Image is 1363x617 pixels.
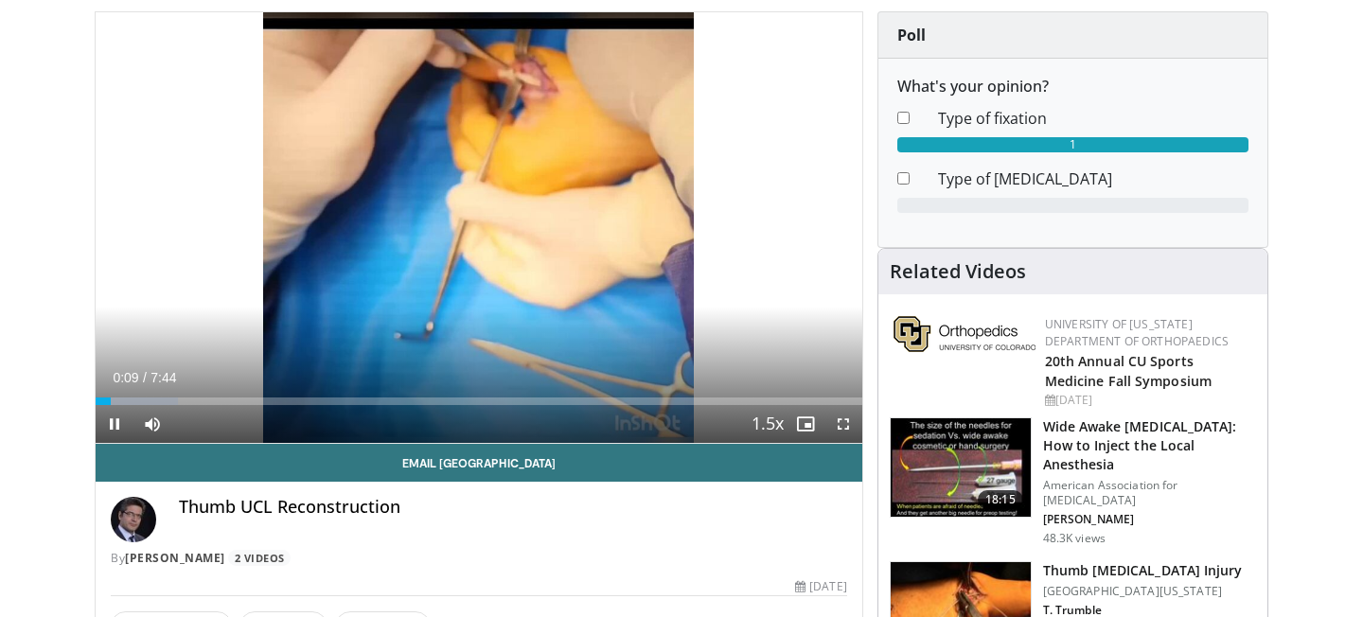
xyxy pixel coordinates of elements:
[1043,417,1256,474] h3: Wide Awake [MEDICAL_DATA]: How to Inject the Local Anesthesia
[978,490,1023,509] span: 18:15
[891,418,1031,517] img: Q2xRg7exoPLTwO8X4xMDoxOjBrO-I4W8_1.150x105_q85_crop-smart_upscale.jpg
[1045,316,1229,349] a: University of [US_STATE] Department of Orthopaedics
[897,78,1248,96] h6: What's your opinion?
[787,405,824,443] button: Enable picture-in-picture mode
[113,370,138,385] span: 0:09
[1043,561,1243,580] h3: Thumb [MEDICAL_DATA] Injury
[96,12,862,444] video-js: Video Player
[924,107,1263,130] dd: Type of fixation
[228,550,291,566] a: 2 Videos
[897,137,1248,152] div: 1
[890,417,1256,546] a: 18:15 Wide Awake [MEDICAL_DATA]: How to Inject the Local Anesthesia American Association for [MED...
[894,316,1036,352] img: 355603a8-37da-49b6-856f-e00d7e9307d3.png.150x105_q85_autocrop_double_scale_upscale_version-0.2.png
[111,550,847,567] div: By
[125,550,225,566] a: [PERSON_NAME]
[143,370,147,385] span: /
[749,405,787,443] button: Playback Rate
[1045,352,1212,390] a: 20th Annual CU Sports Medicine Fall Symposium
[1043,584,1243,599] p: [GEOGRAPHIC_DATA][US_STATE]
[824,405,862,443] button: Fullscreen
[890,260,1026,283] h4: Related Videos
[924,167,1263,190] dd: Type of [MEDICAL_DATA]
[150,370,176,385] span: 7:44
[111,497,156,542] img: Avatar
[1043,531,1106,546] p: 48.3K views
[1043,512,1256,527] p: [PERSON_NAME]
[96,444,862,482] a: Email [GEOGRAPHIC_DATA]
[897,25,926,45] strong: Poll
[96,397,862,405] div: Progress Bar
[1045,392,1252,409] div: [DATE]
[795,578,846,595] div: [DATE]
[96,405,133,443] button: Pause
[133,405,171,443] button: Mute
[179,497,847,518] h4: Thumb UCL Reconstruction
[1043,478,1256,508] p: American Association for [MEDICAL_DATA]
